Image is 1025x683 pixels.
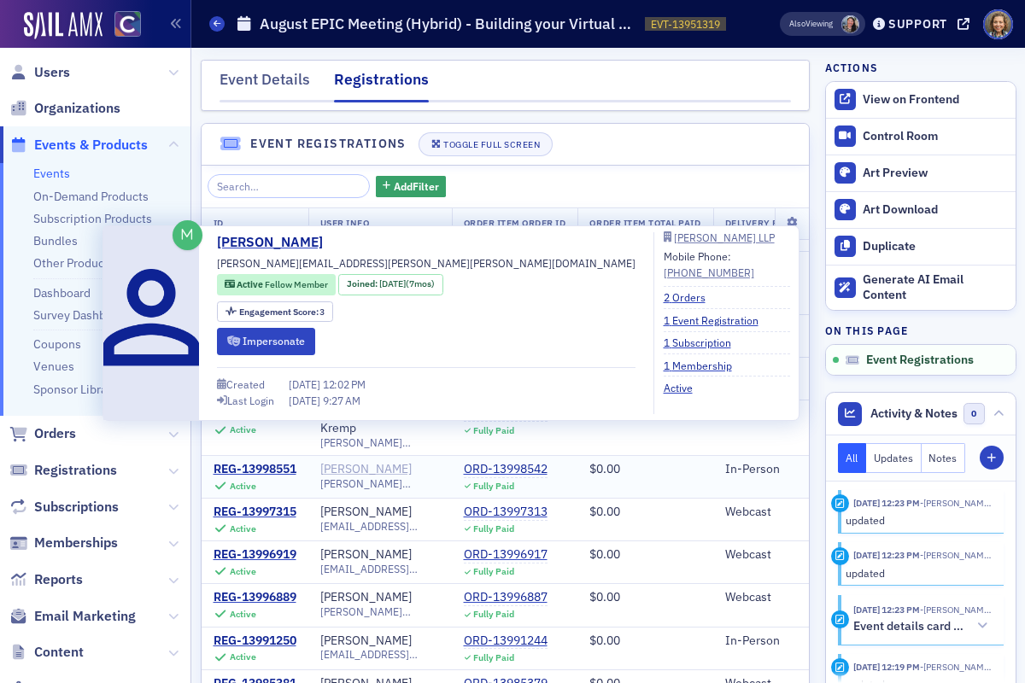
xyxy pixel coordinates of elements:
[826,82,1016,118] a: View on Frontend
[260,14,636,34] h1: August EPIC Meeting (Hybrid) - Building your Virtual Network with [PERSON_NAME]
[863,239,1006,254] div: Duplicate
[320,605,440,618] span: [PERSON_NAME][EMAIL_ADDRESS][PERSON_NAME][PERSON_NAME][DOMAIN_NAME]
[34,570,83,589] span: Reports
[920,604,992,616] span: Lindsay Moore
[34,534,118,552] span: Memberships
[725,217,811,229] span: Delivery Format
[888,16,947,32] div: Support
[230,566,256,577] div: Active
[214,217,224,229] span: ID
[473,652,514,663] div: Fully Paid
[320,590,412,605] a: [PERSON_NAME]
[34,99,120,118] span: Organizations
[214,462,296,477] a: REG-13998551
[379,277,406,289] span: [DATE]
[320,547,412,563] a: [PERSON_NAME]
[9,643,84,662] a: Content
[651,17,720,32] span: EVT-13951319
[320,406,440,436] div: [PERSON_NAME] "CJ" Kremp
[464,590,548,605] a: ORD-13996887
[473,609,514,620] div: Fully Paid
[230,523,256,534] div: Active
[114,11,141,38] img: SailAMX
[217,255,635,271] span: [PERSON_NAME][EMAIL_ADDRESS][PERSON_NAME][PERSON_NAME][DOMAIN_NAME]
[9,570,83,589] a: Reports
[320,520,440,533] span: [EMAIL_ADDRESS][DOMAIN_NAME]
[320,648,440,661] span: [EMAIL_ADDRESS][DOMAIN_NAME]
[289,394,323,407] span: [DATE]
[863,202,1006,218] div: Art Download
[853,661,920,673] time: 8/7/2025 12:19 PM
[419,132,553,156] button: Toggle Full Screen
[379,277,435,291] div: (7mos)
[863,166,1006,181] div: Art Preview
[674,233,775,242] div: [PERSON_NAME] LLP
[214,547,296,563] div: REG-13996919
[866,353,974,368] span: Event Registrations
[664,358,745,373] a: 1 Membership
[589,589,620,604] span: $0.00
[846,565,992,581] div: updated
[664,289,718,305] a: 2 Orders
[464,505,548,520] a: ORD-13997313
[320,462,412,477] a: [PERSON_NAME]
[214,505,296,520] div: REG-13997315
[589,633,620,648] span: $0.00
[33,233,78,248] a: Bundles
[34,424,76,443] span: Orders
[9,461,117,480] a: Registrations
[34,643,84,662] span: Content
[33,166,70,181] a: Events
[589,504,620,519] span: $0.00
[863,129,1006,144] div: Control Room
[825,323,1016,338] h4: On this page
[664,248,754,280] div: Mobile Phone:
[239,307,325,317] div: 3
[24,12,102,39] a: SailAMX
[589,217,700,229] span: Order Item Total Paid
[33,211,152,226] a: Subscription Products
[464,462,548,477] a: ORD-13998542
[920,549,992,561] span: Lindsay Moore
[664,265,754,280] a: [PHONE_NUMBER]
[9,534,118,552] a: Memberships
[217,301,333,323] div: Engagement Score: 3
[831,658,849,676] div: Update
[863,92,1006,108] div: View on Frontend
[589,461,620,476] span: $0.00
[9,607,136,626] a: Email Marketing
[33,285,91,301] a: Dashboard
[320,505,412,520] a: [PERSON_NAME]
[725,633,811,649] div: In-Person
[464,547,548,563] a: ORD-13996917
[33,255,114,271] a: Other Products
[920,661,992,673] span: Lindsay Moore
[225,277,328,291] a: Active Fellow Member
[9,424,76,443] a: Orders
[725,547,811,563] div: Webcast
[473,481,514,492] div: Fully Paid
[9,63,70,82] a: Users
[838,443,867,473] button: All
[217,328,315,354] button: Impersonate
[347,277,379,291] span: Joined :
[323,377,366,391] span: 12:02 PM
[320,633,412,649] div: [PERSON_NAME]
[866,443,922,473] button: Updates
[320,217,370,229] span: User Info
[725,590,811,605] div: Webcast
[394,178,439,194] span: Add Filter
[464,217,566,229] span: Order Item Order ID
[220,68,310,100] div: Event Details
[725,462,811,477] div: In-Person
[34,136,148,155] span: Events & Products
[464,633,548,649] a: ORD-13991244
[825,60,878,75] h4: Actions
[870,405,958,423] span: Activity & Notes
[320,563,440,575] span: [EMAIL_ADDRESS][DOMAIN_NAME]
[208,174,371,198] input: Search…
